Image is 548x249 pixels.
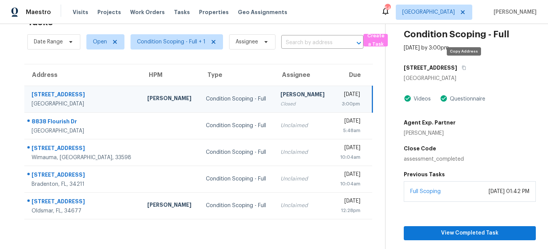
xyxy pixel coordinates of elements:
th: Due [333,64,373,86]
h5: Previous Tasks [404,171,536,178]
span: Date Range [34,38,63,46]
div: [GEOGRAPHIC_DATA] [404,75,536,82]
div: Unclaimed [280,122,327,129]
div: Bradenton, FL, 34211 [32,180,135,188]
span: Properties [199,8,229,16]
div: [DATE] [339,91,360,100]
div: [PERSON_NAME] [404,129,456,137]
div: assessment_completed [404,155,536,163]
div: Unclaimed [280,175,327,183]
span: Visits [73,8,88,16]
span: Projects [97,8,121,16]
div: [PERSON_NAME] [147,94,193,104]
div: Wimauma, [GEOGRAPHIC_DATA], 33598 [32,154,135,161]
span: View Completed Task [410,228,530,238]
div: [DATE] [339,144,361,153]
div: 3:00pm [339,100,360,108]
button: Open [354,38,364,48]
div: [DATE] [339,171,361,180]
div: [DATE] by 3:00pm [404,44,449,52]
div: Videos [411,95,431,103]
div: Condition Scoping - Full [206,148,269,156]
div: Oldsmar, FL, 34677 [32,207,135,215]
span: Tasks [174,10,190,15]
div: Condition Scoping - Full [206,95,269,103]
h5: Agent Exp. Partner [404,119,456,126]
span: [PERSON_NAME] [491,8,537,16]
span: Create a Task [367,32,384,49]
span: Work Orders [130,8,165,16]
img: Artifact Present Icon [440,94,448,102]
img: Artifact Present Icon [404,94,411,102]
span: Condition Scoping - Full + 1 [137,38,205,46]
div: Unclaimed [280,148,327,156]
span: Geo Assignments [238,8,287,16]
div: [PERSON_NAME] [147,201,193,211]
div: Unclaimed [280,202,327,209]
h2: Tasks [27,18,53,26]
div: Questionnaire [448,95,485,103]
div: Condition Scoping - Full [206,202,269,209]
span: Open [93,38,107,46]
div: 10:04am [339,180,361,188]
div: Closed [280,100,327,108]
div: [DATE] [339,117,361,127]
div: [STREET_ADDRESS] [32,198,135,207]
span: Assignee [236,38,258,46]
h5: [STREET_ADDRESS] [404,64,457,72]
div: 5:48am [339,127,361,134]
div: 8838 Flourish Dr [32,118,135,127]
button: View Completed Task [404,226,536,240]
input: Search by address [281,37,342,49]
div: [GEOGRAPHIC_DATA] [32,100,135,108]
th: Type [200,64,275,86]
div: [DATE] [339,197,361,207]
div: 10:04am [339,153,361,161]
div: 54 [385,5,390,12]
span: Maestro [26,8,51,16]
span: [GEOGRAPHIC_DATA] [402,8,455,16]
div: Condition Scoping - Full [206,122,269,129]
h2: Condition Scoping - Full [404,30,509,38]
th: Assignee [274,64,333,86]
div: [GEOGRAPHIC_DATA] [32,127,135,135]
div: [STREET_ADDRESS] [32,91,135,100]
div: [PERSON_NAME] [280,91,327,100]
button: Create a Task [363,34,388,46]
div: [STREET_ADDRESS] [32,171,135,180]
th: Address [24,64,141,86]
h5: Close Code [404,145,536,152]
th: HPM [141,64,199,86]
a: Full Scoping [410,189,441,194]
div: [DATE] 01:42 PM [489,188,529,195]
div: [STREET_ADDRESS] [32,144,135,154]
div: 12:28pm [339,207,361,214]
div: Condition Scoping - Full [206,175,269,183]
